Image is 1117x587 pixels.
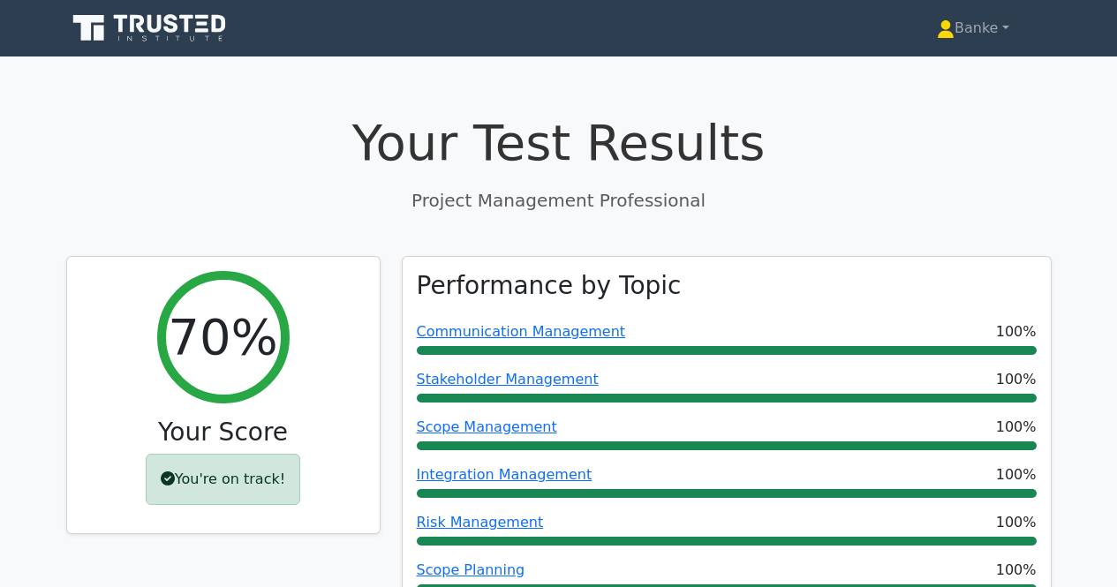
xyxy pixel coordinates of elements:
[146,454,300,505] div: You're on track!
[996,417,1037,438] span: 100%
[168,307,277,366] h2: 70%
[417,418,557,435] a: Scope Management
[66,113,1052,172] h1: Your Test Results
[417,323,626,340] a: Communication Management
[996,464,1037,485] span: 100%
[417,561,525,578] a: Scope Planning
[996,369,1037,390] span: 100%
[894,11,1052,46] a: Banke
[417,514,544,531] a: Risk Management
[417,371,599,388] a: Stakeholder Management
[81,418,366,448] h3: Your Score
[996,512,1037,533] span: 100%
[417,271,682,301] h3: Performance by Topic
[996,560,1037,581] span: 100%
[417,466,592,483] a: Integration Management
[66,187,1052,214] p: Project Management Professional
[996,321,1037,342] span: 100%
